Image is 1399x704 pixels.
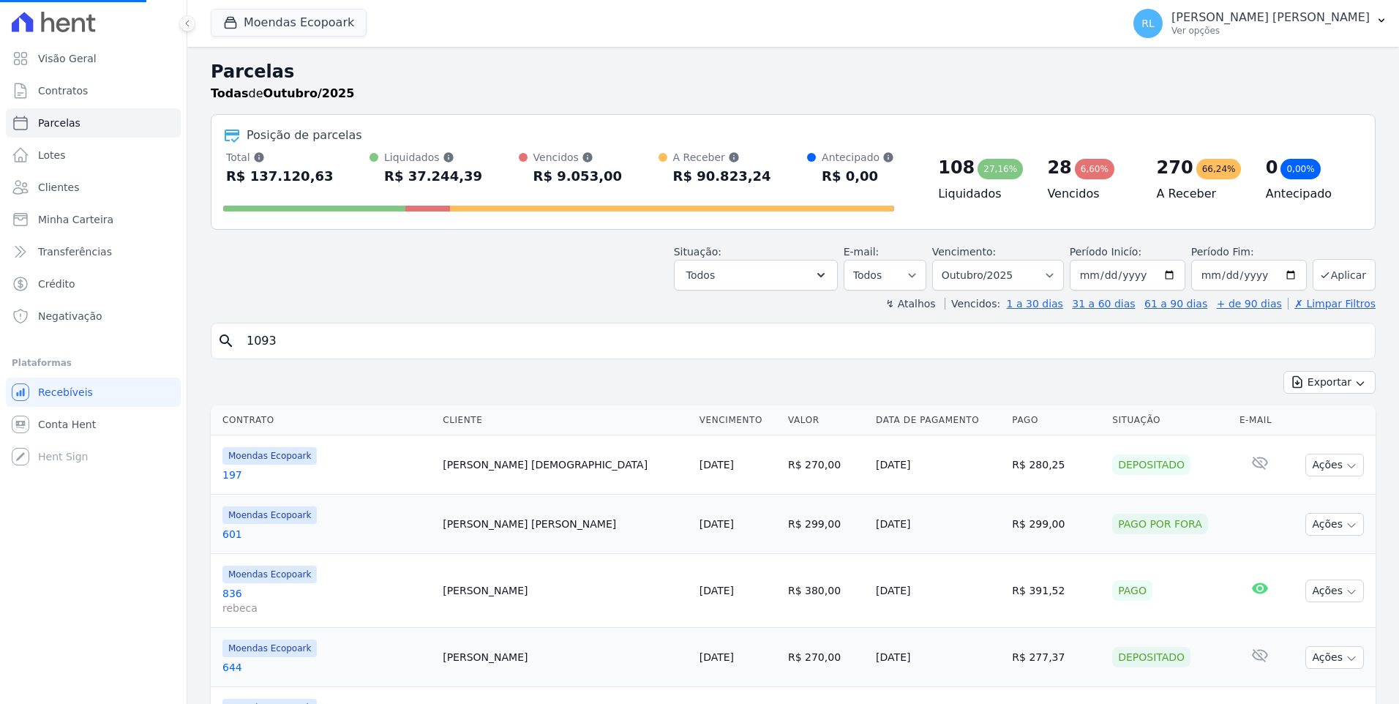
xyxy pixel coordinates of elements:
[782,495,870,554] td: R$ 299,00
[38,309,102,323] span: Negativação
[1141,18,1155,29] span: RL
[694,405,782,435] th: Vencimento
[38,116,80,130] span: Parcelas
[822,150,894,165] div: Antecipado
[782,435,870,495] td: R$ 270,00
[222,468,431,482] a: 197
[1072,298,1135,310] a: 31 a 60 dias
[6,237,181,266] a: Transferências
[782,405,870,435] th: Valor
[1305,646,1364,669] button: Ações
[1313,259,1376,291] button: Aplicar
[885,298,935,310] label: ↯ Atalhos
[222,601,431,615] span: rebeca
[437,554,694,628] td: [PERSON_NAME]
[38,277,75,291] span: Crédito
[1217,298,1282,310] a: + de 90 dias
[6,141,181,170] a: Lotes
[6,302,181,331] a: Negativação
[1007,298,1063,310] a: 1 a 30 dias
[945,298,1000,310] label: Vencidos:
[1006,405,1106,435] th: Pago
[1006,435,1106,495] td: R$ 280,25
[699,459,734,471] a: [DATE]
[384,165,482,188] div: R$ 37.244,39
[1234,405,1286,435] th: E-mail
[1191,244,1307,260] label: Período Fim:
[1157,185,1242,203] h4: A Receber
[211,59,1376,85] h2: Parcelas
[932,246,996,258] label: Vencimento:
[6,378,181,407] a: Recebíveis
[38,148,66,162] span: Lotes
[1288,298,1376,310] a: ✗ Limpar Filtros
[211,9,367,37] button: Moendas Ecopoark
[238,326,1369,356] input: Buscar por nome do lote ou do cliente
[222,566,317,583] span: Moendas Ecopoark
[674,260,838,291] button: Todos
[437,495,694,554] td: [PERSON_NAME] [PERSON_NAME]
[1266,156,1278,179] div: 0
[978,159,1023,179] div: 27,16%
[6,173,181,202] a: Clientes
[1075,159,1114,179] div: 6,60%
[384,150,482,165] div: Liquidados
[1006,628,1106,687] td: R$ 277,37
[870,495,1006,554] td: [DATE]
[263,86,355,100] strong: Outubro/2025
[1112,647,1190,667] div: Depositado
[1070,246,1141,258] label: Período Inicío:
[38,244,112,259] span: Transferências
[1157,156,1193,179] div: 270
[533,165,622,188] div: R$ 9.053,00
[1112,454,1190,475] div: Depositado
[222,640,317,657] span: Moendas Ecopoark
[699,585,734,596] a: [DATE]
[222,660,431,675] a: 644
[6,410,181,439] a: Conta Hent
[699,651,734,663] a: [DATE]
[437,628,694,687] td: [PERSON_NAME]
[1106,405,1234,435] th: Situação
[870,554,1006,628] td: [DATE]
[38,83,88,98] span: Contratos
[38,180,79,195] span: Clientes
[38,51,97,66] span: Visão Geral
[38,212,113,227] span: Minha Carteira
[1171,10,1370,25] p: [PERSON_NAME] [PERSON_NAME]
[1006,554,1106,628] td: R$ 391,52
[822,165,894,188] div: R$ 0,00
[1283,371,1376,394] button: Exportar
[1305,454,1364,476] button: Ações
[938,156,975,179] div: 108
[938,185,1024,203] h4: Liquidados
[1171,25,1370,37] p: Ver opções
[222,527,431,542] a: 601
[226,165,334,188] div: R$ 137.120,63
[844,246,879,258] label: E-mail:
[1266,185,1351,203] h4: Antecipado
[782,554,870,628] td: R$ 380,00
[217,332,235,350] i: search
[1047,156,1071,179] div: 28
[870,405,1006,435] th: Data de Pagamento
[437,435,694,495] td: [PERSON_NAME] [DEMOGRAPHIC_DATA]
[226,150,334,165] div: Total
[6,269,181,299] a: Crédito
[437,405,694,435] th: Cliente
[686,266,715,284] span: Todos
[38,417,96,432] span: Conta Hent
[6,44,181,73] a: Visão Geral
[699,518,734,530] a: [DATE]
[673,165,771,188] div: R$ 90.823,24
[673,150,771,165] div: A Receber
[1006,495,1106,554] td: R$ 299,00
[533,150,622,165] div: Vencidos
[222,447,317,465] span: Moendas Ecopoark
[211,85,354,102] p: de
[38,385,93,400] span: Recebíveis
[1280,159,1320,179] div: 0,00%
[782,628,870,687] td: R$ 270,00
[222,506,317,524] span: Moendas Ecopoark
[1144,298,1207,310] a: 61 a 90 dias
